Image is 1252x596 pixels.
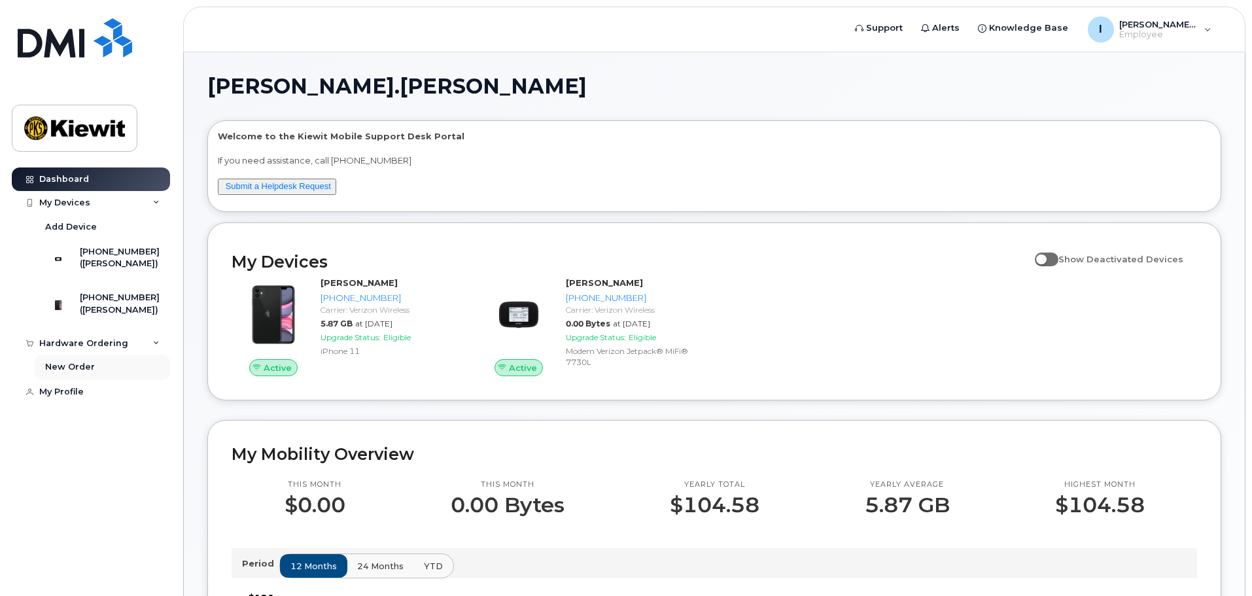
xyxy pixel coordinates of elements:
[670,480,759,490] p: Yearly total
[451,493,565,517] p: 0.00 Bytes
[218,179,336,195] button: Submit a Helpdesk Request
[509,362,537,374] span: Active
[232,444,1197,464] h2: My Mobility Overview
[865,493,950,517] p: 5.87 GB
[1055,480,1145,490] p: Highest month
[218,130,1211,143] p: Welcome to the Kiewit Mobile Support Desk Portal
[242,557,279,570] p: Period
[865,480,950,490] p: Yearly average
[383,332,411,342] span: Eligible
[670,493,759,517] p: $104.58
[321,304,456,315] div: Carrier: Verizon Wireless
[207,77,587,96] span: [PERSON_NAME].[PERSON_NAME]
[566,277,643,288] strong: [PERSON_NAME]
[285,480,345,490] p: This month
[424,560,443,572] span: YTD
[321,345,456,357] div: iPhone 11
[285,493,345,517] p: $0.00
[264,362,292,374] span: Active
[566,345,701,368] div: Modem Verizon Jetpack® MiFi® 7730L
[477,277,706,376] a: Active[PERSON_NAME][PHONE_NUMBER]Carrier: Verizon Wireless0.00 Bytesat [DATE]Upgrade Status:Eligi...
[566,319,610,328] span: 0.00 Bytes
[321,277,398,288] strong: [PERSON_NAME]
[226,181,331,191] a: Submit a Helpdesk Request
[451,480,565,490] p: This month
[355,319,392,328] span: at [DATE]
[629,332,656,342] span: Eligible
[566,304,701,315] div: Carrier: Verizon Wireless
[242,283,305,346] img: iPhone_11.jpg
[218,154,1211,167] p: If you need assistance, call [PHONE_NUMBER]
[1035,247,1045,257] input: Show Deactivated Devices
[1195,539,1242,586] iframe: Messenger Launcher
[566,332,626,342] span: Upgrade Status:
[321,292,456,304] div: [PHONE_NUMBER]
[321,319,353,328] span: 5.87 GB
[487,283,550,346] img: image20231002-3703462-hsngg5.jpeg
[232,252,1028,272] h2: My Devices
[613,319,650,328] span: at [DATE]
[232,277,461,376] a: Active[PERSON_NAME][PHONE_NUMBER]Carrier: Verizon Wireless5.87 GBat [DATE]Upgrade Status:Eligible...
[1055,493,1145,517] p: $104.58
[1058,254,1183,264] span: Show Deactivated Devices
[357,560,404,572] span: 24 months
[566,292,701,304] div: [PHONE_NUMBER]
[321,332,381,342] span: Upgrade Status:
